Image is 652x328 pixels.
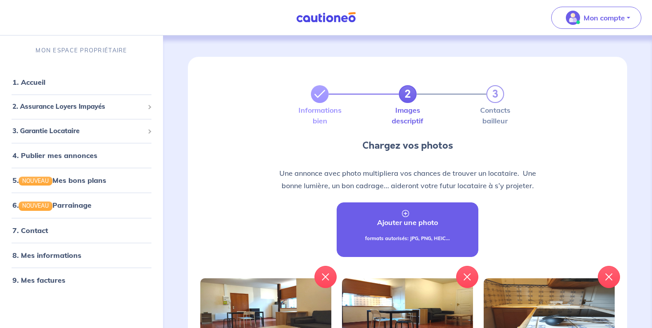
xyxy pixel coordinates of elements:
span: 3. Garantie Locataire [12,126,144,136]
p: Mon compte [584,12,625,23]
p: formats autorisés: JPG, PNG, HEIC... [365,235,450,242]
img: Cautioneo [293,12,359,23]
div: 2. Assurance Loyers Impayés [4,98,159,115]
p: Une annonce avec photo multipliera vos chances de trouver un locataire. Une bonne lumière, un bon... [252,167,563,192]
label: Images descriptif [399,107,417,124]
div: 6.NOUVEAUParrainage [4,196,159,214]
a: 4. Publier mes annonces [12,151,97,160]
a: 2 [399,85,417,103]
div: 9. Mes factures [4,271,159,289]
p: Ajouter une photo [377,217,438,228]
span: 2. Assurance Loyers Impayés [12,102,144,112]
a: 1. Accueil [12,78,45,87]
div: 4. Publier mes annonces [4,146,159,164]
p: MON ESPACE PROPRIÉTAIRE [36,46,127,55]
button: illu_account_valid_menu.svgMon compte [551,7,641,29]
div: 8. Mes informations [4,246,159,264]
div: 7. Contact [4,221,159,239]
a: Ajouter une photoformats autorisés: JPG, PNG, HEIC... [337,202,478,257]
div: Chargez vos photos [362,138,453,153]
a: 6.NOUVEAUParrainage [12,201,91,209]
a: 8. Mes informations [12,251,81,260]
label: Informations bien [311,107,329,124]
img: illu_account_valid_menu.svg [566,11,580,25]
div: 1. Accueil [4,73,159,91]
a: 5.NOUVEAUMes bons plans [12,176,106,185]
div: 3. Garantie Locataire [4,123,159,140]
a: 9. Mes factures [12,276,65,285]
a: 7. Contact [12,226,48,235]
div: 5.NOUVEAUMes bons plans [4,171,159,189]
label: Contacts bailleur [486,107,504,124]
